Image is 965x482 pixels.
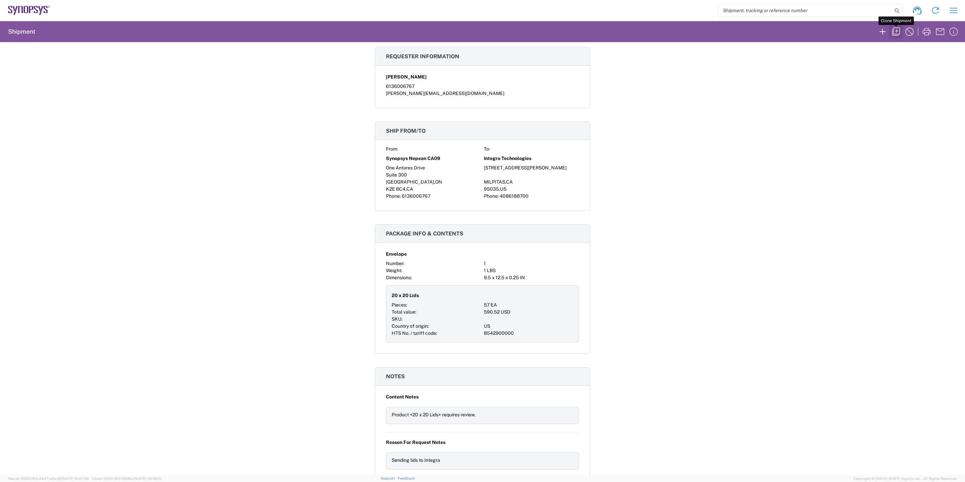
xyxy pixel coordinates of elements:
span: SKU: [392,316,402,322]
span: Integra Technologies [484,155,531,162]
div: Suite 300 [386,171,481,179]
span: Requester information [386,53,459,60]
span: Synopsys Nepean CA09 [386,155,440,162]
span: Country of origin: [392,323,429,329]
span: Copyright © [DATE]-[DATE] Agistix Inc., All Rights Reserved [853,476,957,482]
span: US [500,186,506,192]
div: Sending lids to Integra [392,457,573,464]
span: To: [484,146,490,152]
span: From: [386,146,398,152]
h2: Shipment [8,28,35,36]
div: 9.5 x 12.5 x 0.25 IN [484,274,579,281]
a: Support [381,476,398,480]
span: ON [435,179,442,185]
span: Notes [386,373,405,380]
div: Product <20 x 20 Lids> requires review. [392,411,573,418]
span: HTS No. / tariff code: [392,330,437,336]
span: K2E 8C4 [386,186,405,192]
span: Package info & contents [386,230,463,237]
span: Dimensions: [386,275,412,280]
span: Reason For Request Notes [386,439,445,446]
span: Phone: [484,193,499,199]
span: [GEOGRAPHIC_DATA] [386,179,434,185]
div: 590.52 USD [484,309,573,316]
span: [DATE] 10:47:06 [62,477,89,481]
span: Ship from/to [386,128,426,134]
span: MILPITAS [484,179,505,185]
span: Server: 2025.19.0-d447cefac8f [8,477,89,481]
span: CA [506,179,513,185]
div: US [484,323,573,330]
div: 1 LBS [484,267,579,274]
div: 57 EA [484,301,573,309]
a: Feedback [398,476,415,480]
span: Weight: [386,268,402,273]
div: One Antares Drive [386,164,481,171]
span: Phone: [386,193,401,199]
span: , [405,186,406,192]
span: , [434,179,435,185]
span: CA [406,186,413,192]
span: 4086188700 [500,193,529,199]
span: , [505,179,506,185]
span: Content Notes [386,393,419,400]
div: 6136006767 [386,83,579,90]
span: [DATE] 09:39:01 [135,477,162,481]
span: 20 x 20 Lids [392,292,419,299]
span: Client: 2025.19.0-129fbcf [92,477,162,481]
span: Envelope [386,251,407,258]
span: 6136006767 [402,193,430,199]
div: 8542900000 [484,330,573,337]
span: Pieces: [392,302,407,308]
span: Total value: [392,309,416,315]
span: Number: [386,261,404,266]
span: 95035 [484,186,499,192]
div: [STREET_ADDRESS][PERSON_NAME] [484,164,579,171]
div: [PERSON_NAME][EMAIL_ADDRESS][DOMAIN_NAME] [386,90,579,97]
span: [PERSON_NAME] [386,73,427,81]
input: Shipment, tracking or reference number [718,4,892,17]
div: 1 [484,260,579,267]
span: , [499,186,500,192]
